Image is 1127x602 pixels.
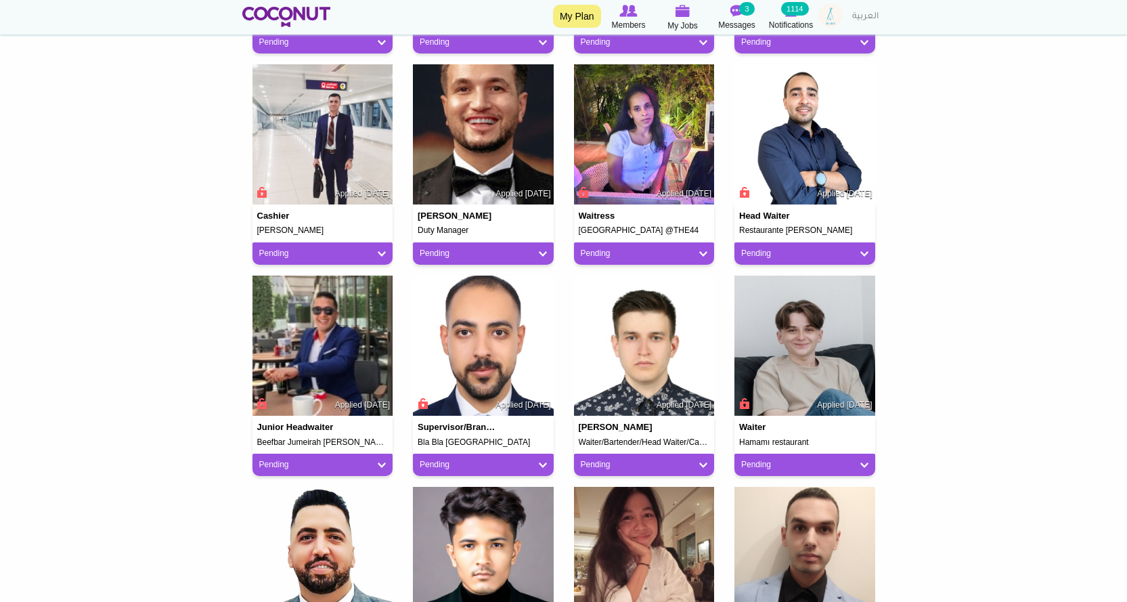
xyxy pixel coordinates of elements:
[611,18,645,32] span: Members
[420,248,547,259] a: Pending
[579,438,710,447] h5: Waiter/Bartender/Head Waiter/Capitan Waiter/Floor Manager/Supervisor
[553,5,601,28] a: My Plan
[416,397,428,410] span: Connect to Unlock the Profile
[734,276,875,416] img: Oleksandr Kostiuk's picture
[257,211,336,221] h4: Cashier
[581,459,708,471] a: Pending
[255,397,267,410] span: Connect to Unlock the Profile
[420,459,547,471] a: Pending
[420,37,547,48] a: Pending
[581,248,708,259] a: Pending
[418,211,496,221] h4: [PERSON_NAME]
[259,459,386,471] a: Pending
[257,423,336,432] h4: Junior Headwaiter
[242,7,331,27] img: Home
[737,397,749,410] span: Connect to Unlock the Profile
[741,248,868,259] a: Pending
[739,226,870,235] h5: Restaurante [PERSON_NAME]
[656,3,710,33] a: My Jobs My Jobs
[739,2,754,16] small: 3
[710,3,764,32] a: Messages Messages 3
[259,248,386,259] a: Pending
[257,438,389,447] h5: Beefbar Jumeirah [PERSON_NAME]
[581,37,708,48] a: Pending
[734,64,875,205] img: Felipe Vanegas's picture
[602,3,656,32] a: Browse Members Members
[418,423,496,432] h4: Supervisor/brand Ambassador
[252,64,393,205] img: Zahid Ali's picture
[619,5,637,17] img: Browse Members
[259,37,386,48] a: Pending
[579,211,657,221] h4: Waitress
[741,459,868,471] a: Pending
[413,64,554,205] img: Mohaned Shahbr's picture
[413,276,554,416] img: mohammad hassan's picture
[418,438,549,447] h5: Bla Bla [GEOGRAPHIC_DATA]
[255,186,267,199] span: Connect to Unlock the Profile
[739,423,818,432] h4: Waiter
[764,3,818,32] a: Notifications Notifications 1114
[676,5,690,17] img: My Jobs
[257,226,389,235] h5: [PERSON_NAME]
[739,438,870,447] h5: Hamamı restaurant
[418,226,549,235] h5: Duty Manager
[579,423,657,432] h4: [PERSON_NAME]
[579,226,710,235] h5: [GEOGRAPHIC_DATA] @THE44
[739,211,818,221] h4: Head Waiter
[574,64,715,205] img: Rahuwda Nono's picture
[667,19,698,33] span: My Jobs
[737,186,749,199] span: Connect to Unlock the Profile
[781,2,808,16] small: 1114
[741,37,868,48] a: Pending
[577,186,589,199] span: Connect to Unlock the Profile
[574,276,715,416] img: Maksim Bekaev's picture
[845,3,885,30] a: العربية
[730,5,744,17] img: Messages
[252,276,393,416] img: Taureeq Railoun's picture
[769,18,813,32] span: Notifications
[718,18,755,32] span: Messages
